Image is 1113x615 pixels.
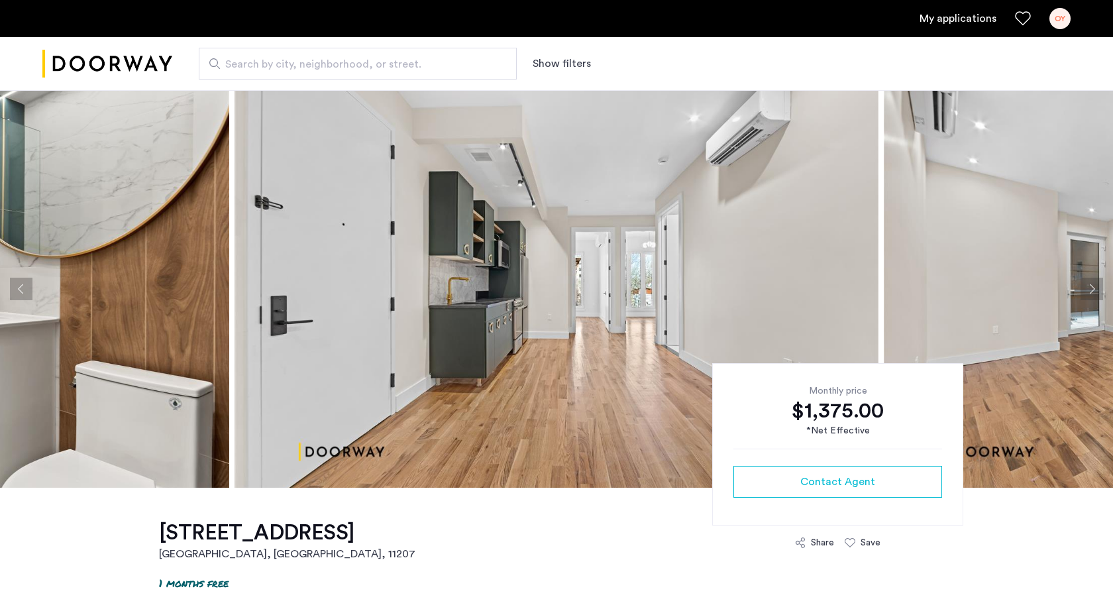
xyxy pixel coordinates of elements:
button: Next apartment [1081,278,1103,300]
img: logo [42,39,172,89]
div: $1,375.00 [733,398,942,424]
a: My application [920,11,996,27]
img: apartment [235,90,878,488]
button: Previous apartment [10,278,32,300]
button: Show or hide filters [533,56,591,72]
a: [STREET_ADDRESS][GEOGRAPHIC_DATA], [GEOGRAPHIC_DATA], 11207 [159,520,415,562]
span: Contact Agent [800,474,875,490]
a: Cazamio logo [42,39,172,89]
button: button [733,466,942,498]
h1: [STREET_ADDRESS] [159,520,415,546]
a: Favorites [1015,11,1031,27]
div: Share [811,536,834,549]
div: *Net Effective [733,424,942,438]
input: Apartment Search [199,48,517,80]
iframe: chat widget [1057,562,1100,602]
p: 1 months free [159,575,229,590]
div: OY [1049,8,1071,29]
span: Search by city, neighborhood, or street. [225,56,480,72]
div: Monthly price [733,384,942,398]
h2: [GEOGRAPHIC_DATA], [GEOGRAPHIC_DATA] , 11207 [159,546,415,562]
div: Save [861,536,880,549]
